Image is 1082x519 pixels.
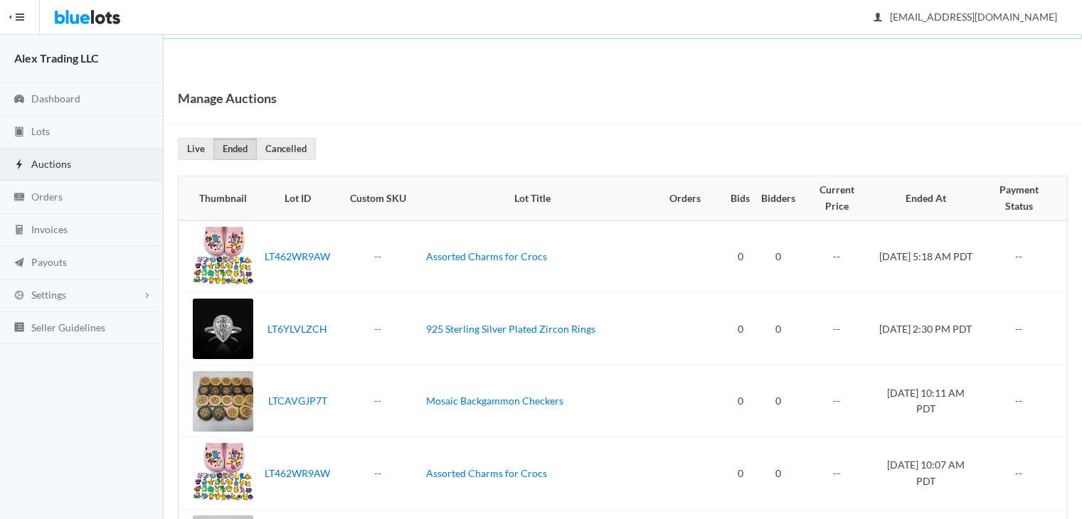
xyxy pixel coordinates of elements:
td: -- [980,365,1067,437]
th: Ended At [872,176,980,220]
span: [EMAIL_ADDRESS][DOMAIN_NAME] [874,11,1057,23]
td: -- [980,220,1067,293]
ion-icon: clipboard [12,126,26,139]
a: Cancelled [256,138,316,160]
td: 0 [755,437,801,510]
span: Dashboard [31,92,80,105]
td: [DATE] 5:18 AM PDT [872,220,980,293]
a: -- [374,323,381,335]
th: Lot Title [420,176,645,220]
a: LT6YLVLZCH [267,323,327,335]
ion-icon: list box [12,321,26,335]
th: Orders [645,176,725,220]
td: 0 [725,293,755,365]
span: Seller Guidelines [31,321,105,333]
ion-icon: paper plane [12,257,26,270]
span: Settings [31,289,66,301]
td: 0 [725,365,755,437]
td: -- [801,293,872,365]
td: -- [801,220,872,293]
ion-icon: flash [12,159,26,172]
h1: Manage Auctions [178,87,277,109]
th: Bidders [755,176,801,220]
td: -- [801,437,872,510]
th: Bids [725,176,755,220]
a: LTCAVGJP7T [268,395,327,407]
td: -- [801,365,872,437]
ion-icon: cash [12,191,26,205]
td: 0 [755,220,801,293]
span: Payouts [31,256,67,268]
td: -- [980,293,1067,365]
th: Lot ID [259,176,336,220]
th: Custom SKU [336,176,420,220]
a: -- [374,467,381,479]
a: -- [374,395,381,407]
th: Thumbnail [179,176,259,220]
a: LT462WR9AW [265,250,330,262]
a: Ended [213,138,257,160]
td: [DATE] 2:30 PM PDT [872,293,980,365]
a: Live [178,138,214,160]
a: Assorted Charms for Crocs [426,250,547,262]
td: -- [980,437,1067,510]
td: 0 [755,293,801,365]
td: [DATE] 10:11 AM PDT [872,365,980,437]
td: [DATE] 10:07 AM PDT [872,437,980,510]
ion-icon: person [871,11,885,25]
th: Current Price [801,176,872,220]
td: 0 [755,365,801,437]
span: Orders [31,191,63,203]
a: Mosaic Backgammon Checkers [426,395,563,407]
span: Invoices [31,223,68,235]
th: Payment Status [980,176,1067,220]
a: Assorted Charms for Crocs [426,467,547,479]
a: LT462WR9AW [265,467,330,479]
a: 925 Sterling Silver Plated Zircon Rings [426,323,595,335]
span: Auctions [31,158,71,170]
td: 0 [725,437,755,510]
td: 0 [725,220,755,293]
ion-icon: calculator [12,224,26,237]
ion-icon: speedometer [12,93,26,107]
span: Lots [31,125,50,137]
a: -- [374,250,381,262]
strong: Alex Trading LLC [14,51,99,65]
ion-icon: cog [12,289,26,303]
